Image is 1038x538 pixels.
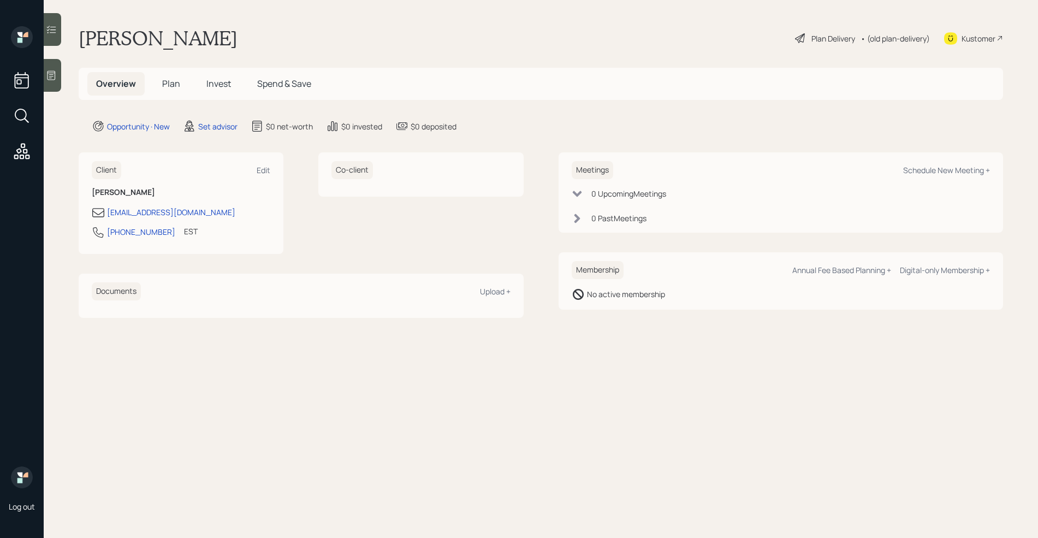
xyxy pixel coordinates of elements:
div: Schedule New Meeting + [903,165,990,175]
div: Plan Delivery [811,33,855,44]
h6: Meetings [572,161,613,179]
div: $0 net-worth [266,121,313,132]
div: Annual Fee Based Planning + [792,265,891,275]
div: Edit [257,165,270,175]
div: Opportunity · New [107,121,170,132]
div: No active membership [587,288,665,300]
div: EST [184,226,198,237]
div: • (old plan-delivery) [861,33,930,44]
div: [PHONE_NUMBER] [107,226,175,238]
img: retirable_logo.png [11,466,33,488]
div: 0 Upcoming Meeting s [591,188,666,199]
div: Digital-only Membership + [900,265,990,275]
div: Log out [9,501,35,512]
div: Kustomer [962,33,995,44]
h6: [PERSON_NAME] [92,188,270,197]
span: Plan [162,78,180,90]
span: Spend & Save [257,78,311,90]
h1: [PERSON_NAME] [79,26,238,50]
div: $0 deposited [411,121,456,132]
div: Upload + [480,286,511,297]
h6: Co-client [331,161,373,179]
span: Overview [96,78,136,90]
span: Invest [206,78,231,90]
div: Set advisor [198,121,238,132]
h6: Membership [572,261,624,279]
h6: Documents [92,282,141,300]
h6: Client [92,161,121,179]
div: 0 Past Meeting s [591,212,646,224]
div: $0 invested [341,121,382,132]
div: [EMAIL_ADDRESS][DOMAIN_NAME] [107,206,235,218]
